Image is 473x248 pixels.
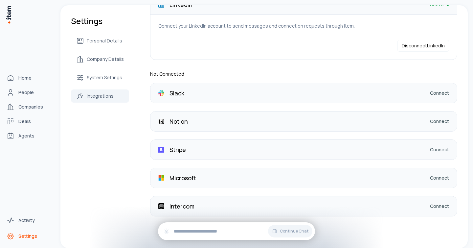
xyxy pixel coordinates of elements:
[18,118,31,125] span: Deals
[18,217,35,224] span: Activity
[430,175,449,181] a: Connect
[87,74,122,81] span: System Settings
[4,230,54,243] a: Settings
[158,147,164,153] img: Stripe logo
[158,175,164,181] img: Microsoft logo
[158,118,164,124] img: Notion logo
[71,71,129,84] a: System Settings
[430,118,449,125] a: Connect
[87,37,122,44] span: Personal Details
[4,115,54,128] a: Deals
[430,90,449,96] a: Connect
[18,75,32,81] span: Home
[158,23,449,29] p: Connect your LinkedIn account to send messages and connection requests through Item.
[169,117,188,126] p: Notion
[158,222,315,240] div: Continue Chat
[18,104,43,110] span: Companies
[169,173,196,183] p: Microsoft
[71,16,129,26] h1: Settings
[430,203,449,210] a: Connect
[71,89,129,103] a: Integrations
[158,203,164,209] img: Intercom logo
[430,146,449,153] a: Connect
[169,145,186,154] p: Stripe
[158,90,164,96] img: Slack logo
[4,86,54,99] a: People
[268,225,312,237] button: Continue Chat
[397,40,449,52] button: DisconnectLinkedIn
[169,88,184,98] p: Slack
[18,233,37,239] span: Settings
[169,202,194,211] p: Intercom
[71,34,129,47] a: Personal Details
[4,214,54,227] a: Activity
[18,89,34,96] span: People
[18,133,34,139] span: Agents
[4,100,54,113] a: Companies
[87,56,124,62] span: Company Details
[280,229,308,234] span: Continue Chat
[71,53,129,66] a: Company Details
[87,93,114,99] span: Integrations
[4,129,54,142] a: Agents
[150,70,457,78] p: Not Connected
[5,5,12,24] img: Item Brain Logo
[4,71,54,85] a: Home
